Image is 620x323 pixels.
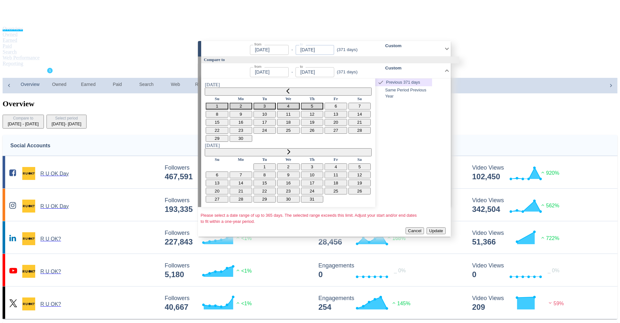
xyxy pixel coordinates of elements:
div: from-to(371 days)Custom [201,63,451,78]
button: 22 [206,127,228,134]
a: Reporting [190,78,220,93]
img: R U OK Day undefined [22,167,35,180]
a: Paid [3,43,12,49]
button: 29 [206,135,228,142]
th: Tuesday [253,157,276,162]
button: 19 [348,180,371,186]
button: 24 [301,188,324,194]
button: 30 [230,135,252,142]
svg: Engagements 0 [315,263,412,280]
a: Earned [3,37,17,43]
button: Cancel [406,227,424,234]
h6: Custom [385,42,442,49]
button: 29 [253,196,276,203]
button: 2 [230,103,252,109]
span: R U OK? [10,68,33,78]
button: 4 [325,163,347,170]
img: positive-performance.svg [540,170,546,175]
h6: Custom [385,65,442,72]
div: [DATE] [205,82,372,88]
th: Friday [324,157,347,162]
button: Go to next month [205,148,372,156]
button: 21 [348,119,371,126]
th: Monday [229,157,253,162]
button: 20 [206,188,228,194]
span: 722% [540,235,559,241]
h5: R U OK Day [40,170,69,177]
h5: R U OK? [40,301,61,307]
a: R U OK Day undefinedR U OK Day Followers --- Followers 467,591 <1% Engagements 33,013 Engagements... [3,156,617,188]
button: 30 [277,196,300,203]
label: from [254,42,262,47]
button: 7 [348,103,371,109]
th: Monday [229,96,253,102]
img: negative-performance.svg [547,300,553,305]
button: 15 [206,119,228,126]
label: to [300,64,303,69]
th: Wednesday [277,96,300,102]
div: Previous 371 days [375,78,432,86]
span: 562% [540,203,559,208]
button: 5 [301,103,324,109]
div: [DATE] - [DATE] [8,121,39,126]
svg: Followers --- [161,165,258,182]
button: 23 [230,127,252,134]
span: expand_more [35,69,42,77]
button: 16 [277,180,300,186]
span: 168% [386,235,406,241]
button: 27 [325,127,347,134]
img: positive-performance.svg [235,268,241,273]
button: 28 [230,196,252,203]
button: Select period[DATE]- [DATE] [46,115,87,129]
button: 16 [230,119,252,126]
a: Search [132,78,161,93]
a: R U OK? undefinedR U OK? Followers --- Followers 5,180 <1% Engagements 0 Engagements 0 _ 0% Video... [3,254,617,286]
th: Thursday [301,157,324,162]
a: Owned [45,78,74,93]
button: 8 [206,111,228,118]
button: 26 [348,188,371,194]
img: R U OK Day undefined [22,200,35,213]
span: 59% [547,301,564,306]
div: [DATE] - [DATE] [52,121,81,126]
nav: presets [375,78,432,100]
h5: R U OK? [40,268,61,275]
svg: Engagements 28,456 [315,230,412,247]
button: 11 [277,111,300,118]
img: R U OK? undefined [22,265,35,278]
th: Sunday [205,157,229,162]
div: Same Period Previous Year [375,86,432,100]
a: R U OK? undefinedR U OK? Followers --- Followers 227,843 <1% Engagements 28,456 Engagements 28,45... [3,221,617,254]
button: 21 [230,188,252,194]
label: to [300,42,303,47]
div: [DATE] [205,143,372,148]
img: positive-performance.svg [235,300,241,305]
button: 12 [348,172,371,178]
span: 920% [540,170,559,176]
button: 17 [301,180,324,186]
span: Cancel [408,228,422,233]
span: <1% [235,235,252,241]
div: ( 371 days ) [334,47,360,53]
button: 3 [253,103,276,109]
a: R U OK? undefinedR U OK? Followers --- Followers 40,667 <1% Engagements 254 Engagements 254 145% ... [3,287,617,319]
img: R U OK? undefined [22,232,35,245]
button: 18 [325,180,347,186]
a: R U OK Day undefinedR U OK Day Followers --- Followers 193,335 2% Engagements 48,137 Engagements ... [3,189,617,221]
a: 5 [47,68,53,73]
svg: Followers --- [161,198,258,215]
span: _ 0% [548,268,559,273]
button: 14 [348,111,371,118]
button: Go to previous month [205,88,372,96]
a: Earned [74,78,103,93]
svg: Video Views 0 [469,263,566,280]
div: Compare to [198,57,459,63]
div: ( 371 days ) [334,69,357,75]
button: 25 [325,188,347,194]
div: - [289,69,295,75]
button: 31 [301,196,324,203]
img: positive-performance.svg [391,300,397,305]
button: 20 [325,119,347,126]
button: 24 [253,127,276,134]
button: 28 [348,127,371,134]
